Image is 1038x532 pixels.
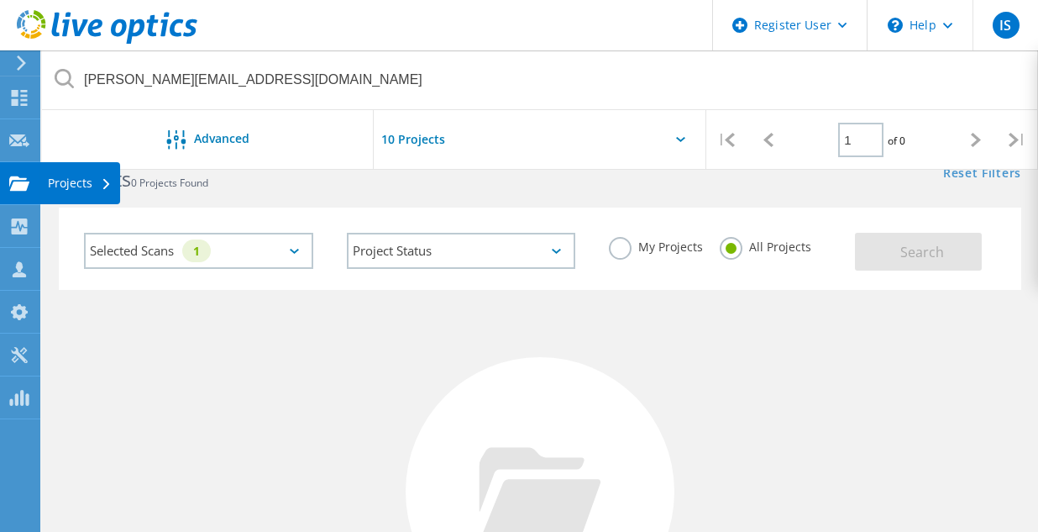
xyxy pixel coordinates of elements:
[182,240,211,262] div: 1
[17,35,197,47] a: Live Optics Dashboard
[943,167,1021,182] a: Reset Filters
[48,177,112,189] div: Projects
[194,133,249,145] span: Advanced
[996,110,1037,170] div: |
[999,18,1011,32] span: IS
[84,233,313,269] div: Selected Scans
[609,237,703,253] label: My Projects
[888,134,905,148] span: of 0
[900,243,944,261] span: Search
[888,18,903,33] svg: \n
[131,176,208,190] span: 0 Projects Found
[347,233,576,269] div: Project Status
[706,110,747,170] div: |
[720,237,811,253] label: All Projects
[855,233,982,271] button: Search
